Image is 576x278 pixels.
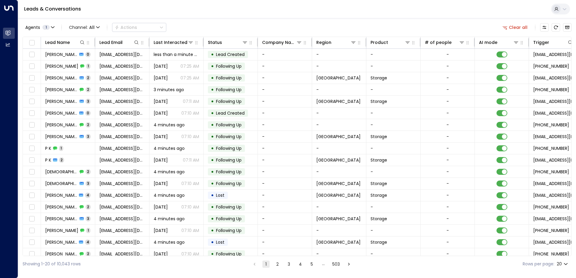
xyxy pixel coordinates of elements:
[216,204,242,210] span: Following Up
[45,75,78,81] span: Beth Kent
[258,154,312,166] td: -
[28,227,36,234] span: Toggle select row
[99,39,123,46] div: Lead Email
[45,239,77,245] span: Rory Fulton
[258,178,312,189] td: -
[211,120,214,130] div: •
[316,39,331,46] div: Region
[366,49,421,60] td: -
[479,39,519,46] div: AI mode
[211,237,214,247] div: •
[552,23,560,32] span: Refresh
[42,25,50,30] span: 1
[28,98,36,105] span: Toggle select row
[533,227,569,233] span: +447794809247
[59,146,63,151] span: 1
[258,213,312,224] td: -
[262,39,302,46] div: Company Name
[258,225,312,236] td: -
[258,96,312,107] td: -
[28,86,36,94] span: Toggle select row
[274,261,281,268] button: Go to page 2
[371,239,387,245] span: Storage
[366,60,421,72] td: -
[211,202,214,212] div: •
[258,131,312,142] td: -
[99,39,139,46] div: Lead Email
[211,108,214,118] div: •
[180,75,199,81] p: 07:25 AM
[154,110,168,116] span: Aug 24, 2025
[211,167,214,177] div: •
[211,49,214,60] div: •
[28,156,36,164] span: Toggle select row
[28,250,36,258] span: Toggle select row
[28,39,36,47] span: Toggle select all
[371,192,387,198] span: Storage
[316,239,361,245] span: London
[312,60,366,72] td: -
[86,251,91,256] span: 2
[211,73,214,83] div: •
[345,261,352,268] button: Go to next page
[59,157,64,162] span: 2
[258,236,312,248] td: -
[154,98,168,104] span: Aug 28, 2025
[28,74,36,82] span: Toggle select row
[371,98,387,104] span: Storage
[316,39,356,46] div: Region
[216,75,242,81] span: Following Up
[154,169,185,175] span: 4 minutes ago
[154,157,168,163] span: Yesterday
[86,63,90,69] span: 1
[312,119,366,131] td: -
[533,39,573,46] div: Trigger
[86,204,91,209] span: 2
[154,134,168,140] span: Aug 28, 2025
[316,192,361,198] span: London
[216,145,242,151] span: Following Up
[99,110,145,116] span: katrin.jacke@gmail.com
[366,166,421,178] td: -
[86,216,91,221] span: 3
[258,190,312,201] td: -
[312,166,366,178] td: -
[28,168,36,176] span: Toggle select row
[181,134,199,140] p: 07:10 AM
[86,87,91,92] span: 2
[99,157,145,163] span: pkgarms@gmail.com
[89,25,95,30] span: All
[523,261,554,267] label: Rows per page:
[533,122,569,128] span: +447903710274
[183,157,199,163] p: 07:11 AM
[216,192,224,198] span: Lost
[99,251,145,257] span: roryfulton@yahoo.co.uk
[446,204,449,210] div: -
[366,107,421,119] td: -
[45,227,78,233] span: Gareth Vickers
[258,72,312,84] td: -
[99,192,145,198] span: blender04amiable@icloud.com
[23,23,57,32] button: Agents1
[446,51,449,57] div: -
[45,63,78,69] span: Beth Kent
[25,25,40,29] span: Agents
[99,145,145,151] span: pkgarms@gmail.com
[99,227,145,233] span: essexman88@gmail.com
[211,143,214,153] div: •
[446,98,449,104] div: -
[211,131,214,142] div: •
[446,192,449,198] div: -
[540,23,549,32] button: Customize
[216,216,242,222] span: Following Up
[371,181,387,187] span: Storage
[45,39,70,46] div: Lead Name
[45,157,51,163] span: P K
[366,248,421,260] td: -
[371,134,387,140] span: Storage
[312,201,366,213] td: -
[99,51,145,57] span: bethanykenet@gmail.com
[45,192,77,198] span: Jorge Ugalde
[312,107,366,119] td: -
[446,63,449,69] div: -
